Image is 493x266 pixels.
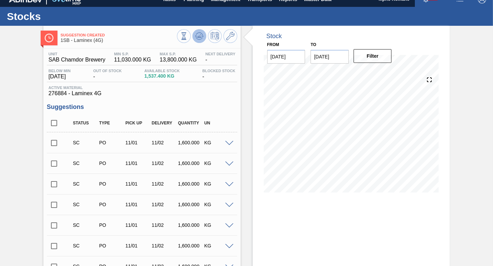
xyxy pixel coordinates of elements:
div: 11/02/2025 [150,222,178,228]
div: Status [71,121,99,125]
div: KG [202,181,231,187]
label: From [267,42,279,47]
span: MAX S.P. [160,52,197,56]
div: 11/02/2025 [150,140,178,145]
span: Unit [49,52,105,56]
input: mm/dd/yyyy [267,50,305,64]
span: Below Min [49,69,71,73]
span: Suggestion Created [61,33,177,37]
input: mm/dd/yyyy [311,50,349,64]
button: Schedule Inventory [208,29,222,43]
span: 13,800.000 KG [160,57,197,63]
div: KG [202,160,231,166]
div: 11/01/2025 [124,140,152,145]
div: 1,600.000 [176,160,204,166]
button: Update Chart [192,29,206,43]
span: Available Stock [144,69,180,73]
span: 1,537.400 KG [144,74,180,79]
h1: Stocks [7,12,129,20]
div: Suggestion Created [71,140,99,145]
span: 276884 - Laminex 4G [49,90,235,97]
div: Purchase order [97,202,126,207]
div: Purchase order [97,140,126,145]
span: Active Material [49,86,235,90]
div: Suggestion Created [71,243,99,248]
div: 1,600.000 [176,222,204,228]
div: KG [202,202,231,207]
span: [DATE] [49,74,71,80]
div: Quantity [176,121,204,125]
div: 1,600.000 [176,181,204,187]
div: UN [202,121,231,125]
span: 11,030.000 KG [114,57,151,63]
span: Blocked Stock [202,69,235,73]
button: Go to Master Data / General [223,29,237,43]
div: Stock [266,33,282,40]
div: 11/02/2025 [150,181,178,187]
div: Purchase order [97,181,126,187]
div: 11/01/2025 [124,160,152,166]
label: to [311,42,316,47]
img: Ícone [45,34,53,42]
div: KG [202,243,231,248]
span: 1SB - Laminex (4G) [61,38,177,43]
button: Stocks Overview [177,29,191,43]
div: Purchase order [97,222,126,228]
span: Out Of Stock [93,69,122,73]
div: 11/02/2025 [150,243,178,248]
div: Suggestion Created [71,181,99,187]
div: KG [202,140,231,145]
div: KG [202,222,231,228]
div: 11/01/2025 [124,181,152,187]
div: 1,600.000 [176,243,204,248]
span: Next Delivery [206,52,235,56]
div: Purchase order [97,243,126,248]
div: 11/02/2025 [150,202,178,207]
span: MIN S.P. [114,52,151,56]
div: 1,600.000 [176,140,204,145]
div: - [92,69,124,80]
div: 11/02/2025 [150,160,178,166]
div: Delivery [150,121,178,125]
div: - [201,69,237,80]
div: 11/01/2025 [124,243,152,248]
div: - [204,52,237,63]
div: Pick up [124,121,152,125]
div: 11/01/2025 [124,202,152,207]
div: Suggestion Created [71,222,99,228]
div: Suggestion Created [71,202,99,207]
div: 11/01/2025 [124,222,152,228]
button: Filter [354,49,392,63]
span: SAB Chamdor Brewery [49,57,105,63]
div: Type [97,121,126,125]
div: Suggestion Created [71,160,99,166]
div: Purchase order [97,160,126,166]
h3: Suggestions [47,103,237,111]
div: 1,600.000 [176,202,204,207]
